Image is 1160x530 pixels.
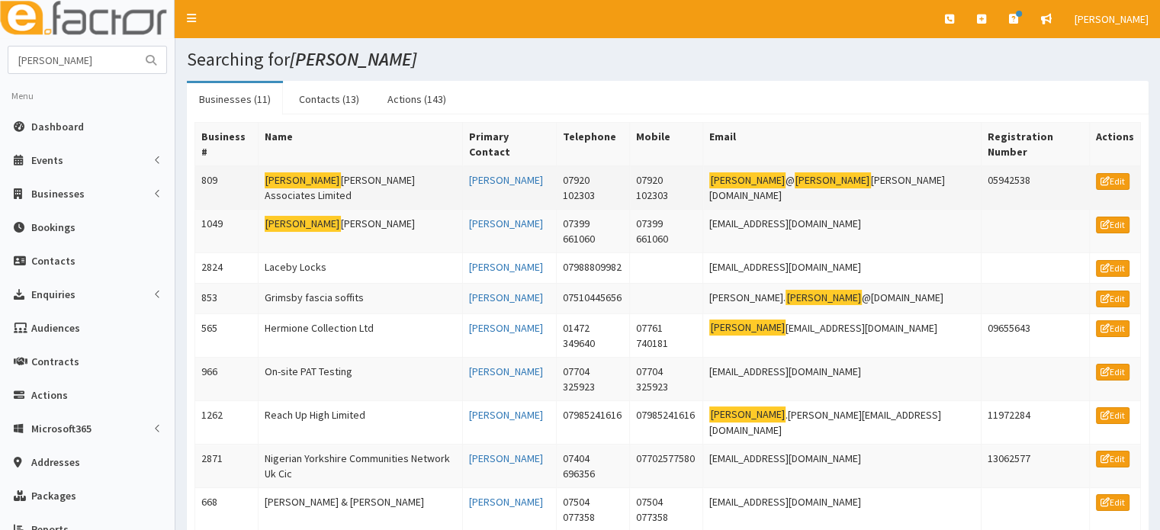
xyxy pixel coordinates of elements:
span: Enquiries [31,287,76,301]
td: 1049 [195,210,259,253]
a: [PERSON_NAME] [469,260,543,274]
a: Contacts (13) [287,83,371,115]
td: 07510445656 [556,283,629,313]
td: Hermione Collection Ltd [258,313,463,357]
td: On-site PAT Testing [258,357,463,400]
td: 07988809982 [556,253,629,284]
span: Contracts [31,355,79,368]
td: 05942538 [981,166,1089,210]
td: [PERSON_NAME]. @[DOMAIN_NAME] [703,283,982,313]
td: 07985241616 [630,400,703,444]
td: [PERSON_NAME] [258,210,463,253]
td: 07985241616 [556,400,629,444]
a: Edit [1096,217,1129,233]
a: Edit [1096,451,1129,467]
span: Actions [31,388,68,402]
span: Audiences [31,321,80,335]
th: Primary Contact [463,123,557,166]
th: Name [258,123,463,166]
a: [PERSON_NAME] [469,408,543,422]
td: [EMAIL_ADDRESS][DOMAIN_NAME] [703,253,982,284]
td: 1262 [195,400,259,444]
mark: [PERSON_NAME] [265,216,341,232]
i: [PERSON_NAME] [290,47,416,71]
a: [PERSON_NAME] [469,365,543,378]
td: 07704 325923 [630,357,703,400]
td: [EMAIL_ADDRESS][DOMAIN_NAME] [703,210,982,253]
mark: [PERSON_NAME] [709,406,786,422]
span: Dashboard [31,120,84,133]
td: 13062577 [981,444,1089,487]
span: Bookings [31,220,76,234]
td: Nigerian Yorkshire Communities Network Uk Cic [258,444,463,487]
a: Edit [1096,260,1129,277]
td: 01472 349640 [556,313,629,357]
td: Grimsby fascia soffits [258,283,463,313]
mark: [PERSON_NAME] [265,172,341,188]
mark: [PERSON_NAME] [709,320,786,336]
a: [PERSON_NAME] [469,291,543,304]
td: 07920 102303 [630,166,703,210]
span: Microsoft365 [31,422,92,435]
a: Edit [1096,173,1129,190]
a: [PERSON_NAME] [469,495,543,509]
td: 11972284 [981,400,1089,444]
th: Business # [195,123,259,166]
span: [PERSON_NAME] [1075,12,1149,26]
td: Reach Up High Limited [258,400,463,444]
a: [PERSON_NAME] [469,217,543,230]
a: Edit [1096,291,1129,307]
td: [PERSON_NAME] Associates Limited [258,166,463,210]
h1: Searching for [187,50,1149,69]
th: Email [703,123,982,166]
span: Contacts [31,254,76,268]
span: Events [31,153,63,167]
td: 07920 102303 [556,166,629,210]
th: Registration Number [981,123,1089,166]
th: Telephone [556,123,629,166]
span: Businesses [31,187,85,201]
a: Edit [1096,364,1129,381]
td: 809 [195,166,259,210]
span: Addresses [31,455,80,469]
td: 2871 [195,444,259,487]
td: 07399 661060 [556,210,629,253]
th: Actions [1089,123,1140,166]
a: Edit [1096,320,1129,337]
td: Laceby Locks [258,253,463,284]
td: 09655643 [981,313,1089,357]
mark: [PERSON_NAME] [709,172,786,188]
a: Edit [1096,407,1129,424]
td: @ [PERSON_NAME][DOMAIN_NAME] [703,166,982,210]
a: Businesses (11) [187,83,283,115]
mark: [PERSON_NAME] [786,290,862,306]
span: Packages [31,489,76,503]
a: [PERSON_NAME] [469,321,543,335]
th: Mobile [630,123,703,166]
td: [EMAIL_ADDRESS][DOMAIN_NAME] [703,313,982,357]
td: .[PERSON_NAME][EMAIL_ADDRESS][DOMAIN_NAME] [703,400,982,444]
td: 853 [195,283,259,313]
td: 07702577580 [630,444,703,487]
input: Search... [8,47,137,73]
td: 07761 740181 [630,313,703,357]
td: 966 [195,357,259,400]
td: 07399 661060 [630,210,703,253]
td: 565 [195,313,259,357]
td: 07704 325923 [556,357,629,400]
a: Edit [1096,494,1129,511]
a: [PERSON_NAME] [469,451,543,465]
a: [PERSON_NAME] [469,173,543,187]
td: [EMAIL_ADDRESS][DOMAIN_NAME] [703,357,982,400]
a: Actions (143) [375,83,458,115]
td: [EMAIL_ADDRESS][DOMAIN_NAME] [703,444,982,487]
mark: [PERSON_NAME] [795,172,871,188]
td: 2824 [195,253,259,284]
td: 07404 696356 [556,444,629,487]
